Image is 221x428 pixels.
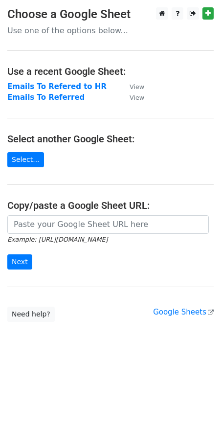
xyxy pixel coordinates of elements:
[7,7,214,22] h3: Choose a Google Sheet
[7,152,44,167] a: Select...
[7,200,214,211] h4: Copy/paste a Google Sheet URL:
[130,94,144,101] small: View
[7,215,209,234] input: Paste your Google Sheet URL here
[153,308,214,316] a: Google Sheets
[7,93,85,102] a: Emails To Referred
[7,82,107,91] a: Emails To Refered to HR
[7,307,55,322] a: Need help?
[7,133,214,145] h4: Select another Google Sheet:
[7,236,108,243] small: Example: [URL][DOMAIN_NAME]
[7,254,32,270] input: Next
[120,93,144,102] a: View
[7,25,214,36] p: Use one of the options below...
[120,82,144,91] a: View
[7,66,214,77] h4: Use a recent Google Sheet:
[130,83,144,90] small: View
